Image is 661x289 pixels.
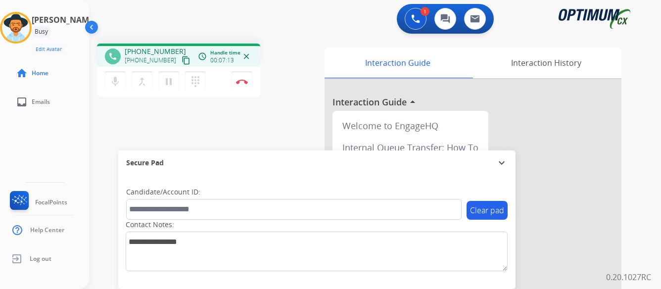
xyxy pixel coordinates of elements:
[2,14,30,42] img: avatar
[182,56,190,65] mat-icon: content_copy
[421,7,429,16] div: 1
[32,44,66,55] button: Edit Avatar
[125,56,176,64] span: [PHONE_NUMBER]
[210,49,240,56] span: Handle time
[198,52,207,61] mat-icon: access_time
[467,201,508,220] button: Clear pad
[8,191,67,214] a: FocalPoints
[189,76,201,88] mat-icon: dialpad
[125,47,186,56] span: [PHONE_NUMBER]
[126,187,200,197] label: Candidate/Account ID:
[471,48,621,78] div: Interaction History
[126,220,174,230] label: Contact Notes:
[210,56,234,64] span: 00:07:13
[163,76,175,88] mat-icon: pause
[108,52,117,61] mat-icon: phone
[126,158,164,168] span: Secure Pad
[16,96,28,108] mat-icon: inbox
[32,14,96,26] h3: [PERSON_NAME]
[109,76,121,88] mat-icon: mic
[496,157,508,169] mat-icon: expand_more
[242,52,251,61] mat-icon: close
[30,226,64,234] span: Help Center
[606,271,651,283] p: 0.20.1027RC
[16,67,28,79] mat-icon: home
[325,48,471,78] div: Interaction Guide
[32,69,48,77] span: Home
[32,26,51,38] div: Busy
[35,198,67,206] span: FocalPoints
[136,76,148,88] mat-icon: merge_type
[32,98,50,106] span: Emails
[236,79,248,84] img: control
[336,137,484,158] div: Internal Queue Transfer: How To
[30,255,51,263] span: Log out
[336,115,484,137] div: Welcome to EngageHQ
